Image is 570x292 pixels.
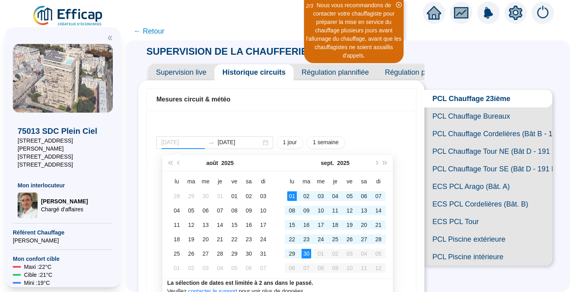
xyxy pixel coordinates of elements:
td: 2025-08-19 [184,232,198,246]
div: 22 [230,234,239,244]
div: 08 [316,263,326,273]
td: 2025-09-27 [357,232,371,246]
td: 2025-09-02 [184,261,198,275]
td: 2025-08-13 [198,218,213,232]
div: 04 [330,191,340,201]
div: 11 [330,206,340,215]
td: 2025-09-16 [299,218,314,232]
td: 2025-09-29 [285,246,299,261]
span: [STREET_ADDRESS] [18,153,108,161]
td: 2025-09-01 [285,189,299,203]
div: 07 [258,263,268,273]
div: 13 [359,206,369,215]
div: 11 [359,263,369,273]
span: ECS PCL Tour [424,213,552,230]
td: 2025-09-05 [342,189,357,203]
div: Mesures circuit & météo [156,95,406,104]
button: Choisissez une année [337,155,350,171]
td: 2025-08-06 [198,203,213,218]
td: 2025-10-05 [371,246,386,261]
td: 2025-09-07 [256,261,270,275]
td: 2025-08-30 [242,246,256,261]
img: Chargé d'affaires [18,193,38,218]
div: 30 [201,191,210,201]
div: 24 [316,234,326,244]
div: 02 [330,249,340,258]
td: 2025-07-31 [213,189,227,203]
span: Mon interlocuteur [18,181,108,189]
div: 19 [186,234,196,244]
span: Chargé d'affaires [41,205,88,213]
div: 23 [302,234,311,244]
div: 30 [302,249,311,258]
span: [PERSON_NAME] [13,236,113,244]
td: 2025-10-02 [328,246,342,261]
td: 2025-09-20 [357,218,371,232]
th: sa [242,175,256,189]
span: Cible : 21 °C [24,271,52,279]
td: 2025-08-02 [242,189,256,203]
span: to [208,139,214,146]
div: 23 [244,234,254,244]
div: 28 [172,191,182,201]
button: 1 semaine [306,136,345,149]
td: 2025-09-25 [328,232,342,246]
td: 2025-09-26 [342,232,357,246]
td: 2025-09-28 [371,232,386,246]
span: [STREET_ADDRESS][PERSON_NAME] [18,137,108,153]
div: 06 [287,263,297,273]
th: ve [227,175,242,189]
div: 12 [345,206,354,215]
td: 2025-08-29 [227,246,242,261]
span: PCL Chauffage Tour NE (Bât D - 191 lots/2) [424,143,552,160]
td: 2025-09-03 [198,261,213,275]
th: me [198,175,213,189]
td: 2025-07-28 [170,189,184,203]
strong: La sélection de dates est limitée à 2 ans dans le passé. [167,280,313,286]
td: 2025-09-03 [314,189,328,203]
div: 29 [230,249,239,258]
div: 01 [316,249,326,258]
td: 2025-08-14 [213,218,227,232]
div: 13 [201,220,210,230]
span: swap-right [208,139,214,146]
th: di [371,175,386,189]
div: 07 [302,263,311,273]
div: 18 [172,234,182,244]
div: 26 [345,234,354,244]
td: 2025-09-10 [314,203,328,218]
div: 10 [316,206,326,215]
td: 2025-08-04 [170,203,184,218]
div: 28 [374,234,383,244]
img: efficap energie logo [32,5,104,27]
div: 31 [258,249,268,258]
div: 29 [287,249,297,258]
span: PCL Chauffage Cordelières (Bât B - 109 lots) [424,125,552,143]
span: PCL Chauffage 23ième [424,90,552,107]
div: 07 [374,191,383,201]
div: 14 [374,206,383,215]
span: close-circle [396,2,402,8]
span: Maxi : 22 °C [24,263,52,271]
img: alerts [477,2,500,24]
th: ve [342,175,357,189]
div: 15 [287,220,297,230]
th: ma [184,175,198,189]
td: 2025-10-03 [342,246,357,261]
div: 12 [186,220,196,230]
span: 1 jour [283,138,297,147]
button: Choisissez un mois [206,155,218,171]
span: fund [454,6,468,20]
td: 2025-08-01 [227,189,242,203]
td: 2025-08-10 [256,203,270,218]
td: 2025-09-02 [299,189,314,203]
div: 25 [172,249,182,258]
div: 28 [215,249,225,258]
td: 2025-08-17 [256,218,270,232]
div: 22 [287,234,297,244]
td: 2025-09-09 [299,203,314,218]
td: 2025-08-28 [213,246,227,261]
th: lu [170,175,184,189]
div: 18 [330,220,340,230]
span: ECS PCL Cordelières (Bât. B) [424,195,552,213]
